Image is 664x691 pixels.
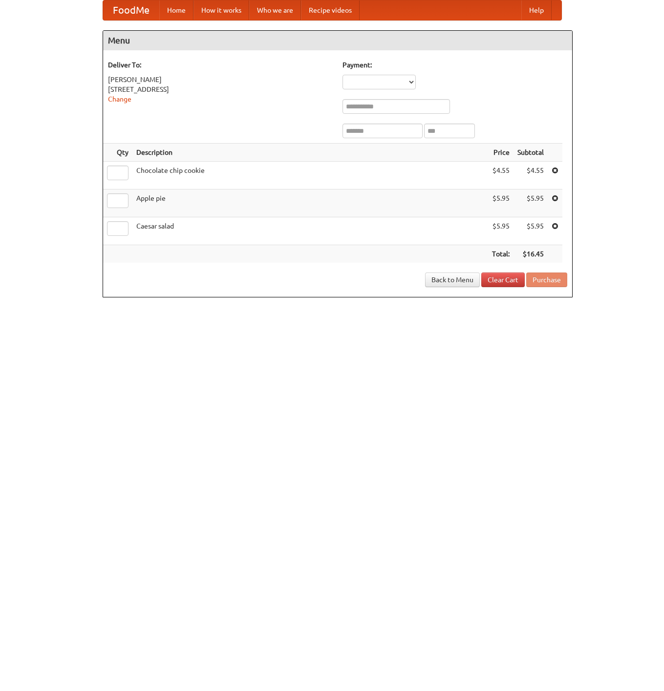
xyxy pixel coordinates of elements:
[301,0,360,20] a: Recipe videos
[481,272,525,287] a: Clear Cart
[159,0,193,20] a: Home
[108,84,333,94] div: [STREET_ADDRESS]
[132,217,488,245] td: Caesar salad
[514,189,548,217] td: $5.95
[488,189,514,217] td: $5.95
[526,272,567,287] button: Purchase
[343,60,567,70] h5: Payment:
[108,75,333,84] div: [PERSON_NAME]
[488,144,514,162] th: Price
[514,217,548,245] td: $5.95
[514,144,548,162] th: Subtotal
[488,162,514,189] td: $4.55
[521,0,552,20] a: Help
[103,31,572,50] h4: Menu
[132,162,488,189] td: Chocolate chip cookie
[108,95,131,103] a: Change
[249,0,301,20] a: Who we are
[514,245,548,263] th: $16.45
[193,0,249,20] a: How it works
[488,245,514,263] th: Total:
[132,189,488,217] td: Apple pie
[132,144,488,162] th: Description
[488,217,514,245] td: $5.95
[103,144,132,162] th: Qty
[425,272,480,287] a: Back to Menu
[108,60,333,70] h5: Deliver To:
[514,162,548,189] td: $4.55
[103,0,159,20] a: FoodMe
